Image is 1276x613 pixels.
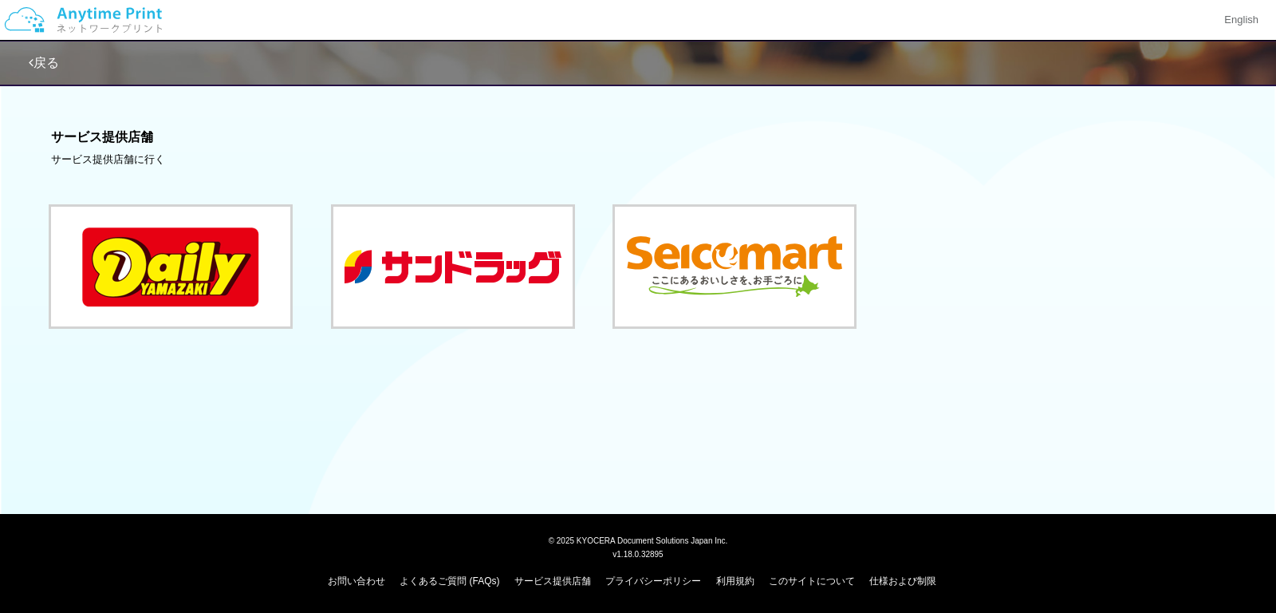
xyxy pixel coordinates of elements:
[51,152,1225,168] div: サービス提供店舗に行く
[328,575,385,587] a: お問い合わせ
[769,575,855,587] a: このサイトについて
[612,549,663,559] span: v1.18.0.32895
[716,575,754,587] a: 利用規約
[605,575,701,587] a: プライバシーポリシー
[400,575,499,587] a: よくあるご質問 (FAQs)
[549,535,728,545] span: © 2025 KYOCERA Document Solutions Japan Inc.
[514,575,591,587] a: サービス提供店舗
[51,130,1225,144] h3: サービス提供店舗
[29,56,59,69] a: 戻る
[869,575,936,587] a: 仕様および制限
